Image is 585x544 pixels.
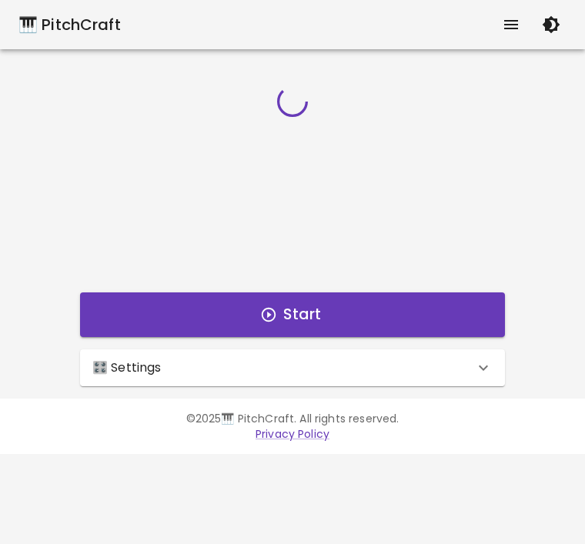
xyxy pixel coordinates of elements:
button: show more [493,6,530,43]
p: © 2025 🎹 PitchCraft. All rights reserved. [18,411,567,426]
div: 🎛️ Settings [80,349,505,386]
a: 🎹 PitchCraft [18,12,121,37]
button: Start [80,292,505,337]
p: 🎛️ Settings [92,359,162,377]
a: Privacy Policy [256,426,329,442]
